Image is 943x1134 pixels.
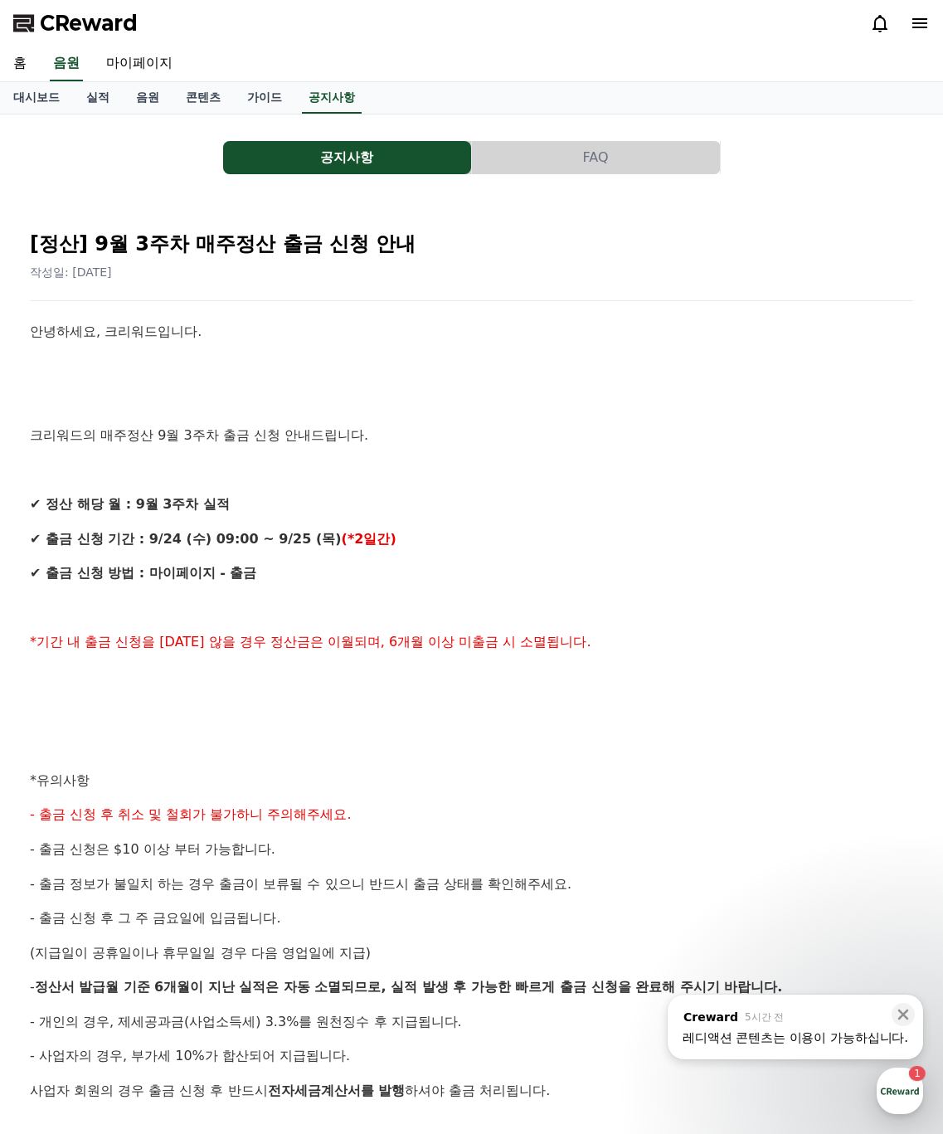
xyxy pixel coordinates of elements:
a: 가이드 [234,82,295,114]
p: 크리워드의 매주정산 9월 3주차 출금 신청 안내드립니다. [30,425,913,446]
strong: (*2일간) [342,531,396,547]
span: 사업자 회원의 경우 출금 신청 후 반드시 [30,1083,268,1098]
a: 콘텐츠 [173,82,234,114]
a: 실적 [73,82,123,114]
a: 음원 [123,82,173,114]
strong: ✔ 출금 신청 기간 : 9/24 (수) 09:00 ~ 9/25 (목) [30,531,342,547]
a: CReward [13,10,138,37]
button: FAQ [472,141,720,174]
strong: ✔ 정산 해당 월 : 9월 3주차 실적 [30,496,230,512]
span: CReward [40,10,138,37]
a: FAQ [472,141,721,174]
span: - 개인의 경우, 제세공과금(사업소득세) 3.3%를 원천징수 후 지급됩니다. [30,1014,462,1029]
span: 하셔야 출금 처리됩니다. [405,1083,550,1098]
strong: 정산서 발급월 기준 [35,979,150,995]
strong: 6개월이 지난 실적은 자동 소멸되므로, 실적 발생 후 가능한 빠르게 출금 신청을 완료해 주시기 바랍니다. [154,979,782,995]
span: - 출금 신청 후 그 주 금요일에 입금됩니다. [30,910,280,926]
strong: 전자세금계산서를 발행 [268,1083,406,1098]
a: 공지사항 [223,141,472,174]
span: *기간 내 출금 신청을 [DATE] 않을 경우 정산금은 이월되며, 6개월 이상 미출금 시 소멸됩니다. [30,634,591,650]
span: - 출금 정보가 불일치 하는 경우 출금이 보류될 수 있으니 반드시 출금 상태를 확인해주세요. [30,876,571,892]
strong: ✔ 출금 신청 방법 : 마이페이지 - 출금 [30,565,256,581]
span: *유의사항 [30,772,90,788]
h2: [정산] 9월 3주차 매주정산 출금 신청 안내 [30,231,913,257]
button: 공지사항 [223,141,471,174]
p: 안녕하세요, 크리워드입니다. [30,321,913,343]
span: 작성일: [DATE] [30,265,112,279]
a: 음원 [50,46,83,81]
span: - 사업자의 경우, 부가세 10%가 합산되어 지급됩니다. [30,1048,350,1063]
a: 공지사항 [302,82,362,114]
span: - 출금 신청은 $10 이상 부터 가능합니다. [30,841,275,857]
span: - 출금 신청 후 취소 및 철회가 불가하니 주의해주세요. [30,806,352,822]
a: 마이페이지 [93,46,186,81]
p: - [30,976,913,998]
span: (지급일이 공휴일이나 휴무일일 경우 다음 영업일에 지급) [30,945,371,961]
